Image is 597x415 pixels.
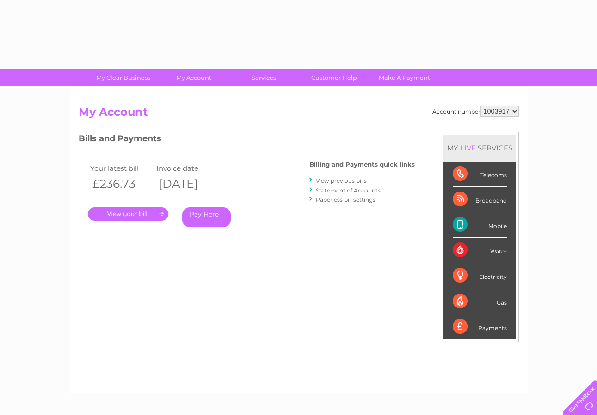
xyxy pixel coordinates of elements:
[432,106,519,117] div: Account number
[182,207,231,227] a: Pay Here
[316,196,375,203] a: Paperless bill settings
[443,135,516,161] div: MY SERVICES
[85,69,161,86] a: My Clear Business
[453,314,507,339] div: Payments
[88,162,154,174] td: Your latest bill
[154,174,221,193] th: [DATE]
[453,212,507,238] div: Mobile
[453,187,507,212] div: Broadband
[79,132,415,148] h3: Bills and Payments
[155,69,232,86] a: My Account
[316,177,367,184] a: View previous bills
[88,207,168,221] a: .
[154,162,221,174] td: Invoice date
[453,238,507,263] div: Water
[453,263,507,289] div: Electricity
[453,162,507,187] div: Telecoms
[366,69,443,86] a: Make A Payment
[226,69,302,86] a: Services
[309,161,415,168] h4: Billing and Payments quick links
[458,144,478,152] div: LIVE
[296,69,372,86] a: Customer Help
[88,174,154,193] th: £236.73
[316,187,381,194] a: Statement of Accounts
[79,106,519,123] h2: My Account
[453,289,507,314] div: Gas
